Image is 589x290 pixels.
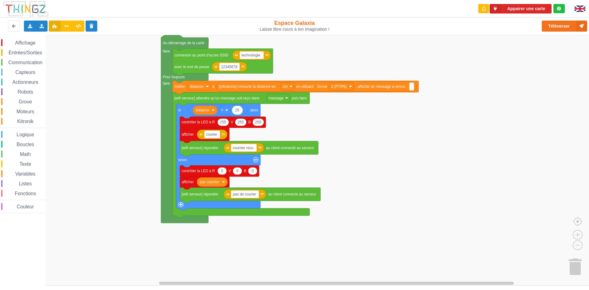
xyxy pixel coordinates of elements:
[221,108,223,112] text: ‏<
[11,79,39,85] span: Actionneurs
[18,181,33,186] span: Listes
[229,169,231,173] text: V
[296,84,314,89] text: en utilisant
[212,84,214,89] text: à
[14,40,36,45] span: Affichage
[18,161,32,167] span: Texte
[250,108,258,112] text: alors
[174,84,185,89] text: mettre
[268,192,316,196] text: au client connecté au serveur
[16,109,35,114] span: Moteurs
[235,108,240,112] text: 25
[542,21,587,32] button: Téléverser
[219,84,276,89] text: [Ultrasonic] mesurer la distance en
[163,75,185,79] text: Pour toujours
[163,41,205,45] text: Au démarrage de la carte
[174,53,228,57] text: connexion au point d'accès SSID
[195,108,209,112] text: distance
[237,169,239,173] text: 0
[178,108,181,112] text: si
[331,84,347,89] text: 2 (P7/P6)
[490,4,552,14] button: Appairer une carte
[317,84,327,89] text: Grove
[266,145,314,150] text: au client connecté au serveur
[16,142,35,147] span: Boucles
[16,204,35,209] span: Couleur
[14,191,37,196] span: Fonctions
[182,180,194,184] text: afficher
[243,27,346,32] div: Laisse libre cours à ton imagination !
[3,1,49,17] img: thingz_logo.png
[174,64,209,69] text: avec le mot de passe
[244,169,246,173] text: B
[283,84,287,89] text: cm
[16,119,34,124] span: Kitronik
[182,120,215,124] text: contrôler la LED à R
[252,169,254,173] text: 0
[163,49,170,53] text: faire
[7,60,43,65] span: Communication
[575,6,585,12] img: gb.png
[16,132,35,137] span: Logique
[200,180,219,184] text: pas courrier
[206,132,218,137] text: courier
[18,99,33,104] span: Grove
[255,120,261,124] text: 255
[163,81,170,86] text: faire
[182,192,218,196] text: [wifi serveur] répondre
[221,64,237,69] text: 12345678
[233,192,256,196] text: pas de courier
[182,132,194,137] text: afficher
[243,20,346,32] div: Espace Galaxia
[14,70,36,75] span: Capteurs
[19,152,32,157] span: Math
[292,96,307,100] text: puis faire
[174,96,259,100] text: [wifi serveur] attendre qu'un message soit reçu dans
[241,53,260,57] text: technologie
[17,89,34,95] span: Robots
[553,4,565,13] div: Tu es connecté au serveur de création de Thingz
[269,96,284,100] text: message
[190,84,203,89] text: distance
[248,120,251,124] text: B
[356,84,405,89] text: , afficher un message si erreur
[231,120,233,124] text: V
[182,145,218,150] text: [wifi serveur] répondre
[233,145,253,150] text: courrier recu
[220,120,226,124] text: 255
[8,50,43,55] span: Entrées/Sorties
[14,171,37,176] span: Variables
[237,120,244,124] text: 255
[182,169,215,173] text: contrôler la LED à R
[221,169,223,173] text: 0
[178,158,187,162] text: sinon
